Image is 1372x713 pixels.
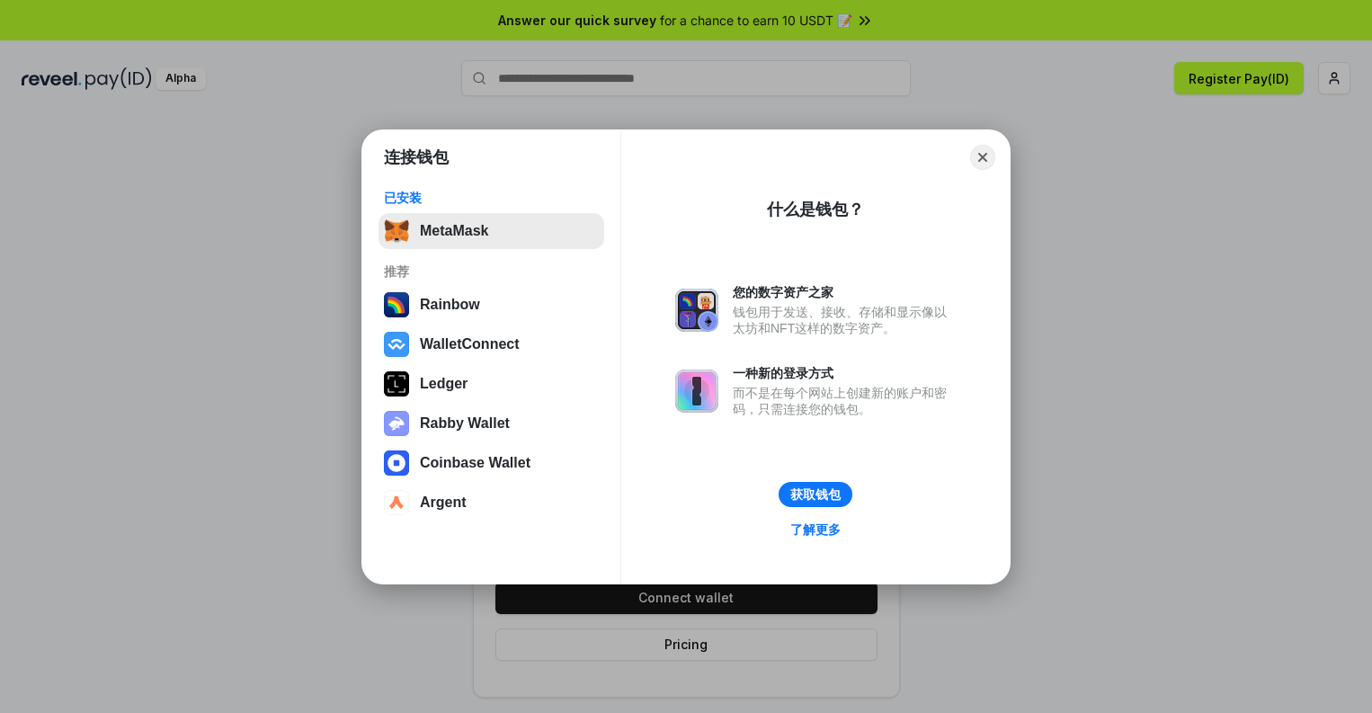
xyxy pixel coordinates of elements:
div: 推荐 [384,263,599,280]
img: svg+xml,%3Csvg%20width%3D%22120%22%20height%3D%22120%22%20viewBox%3D%220%200%20120%20120%22%20fil... [384,292,409,317]
img: svg+xml,%3Csvg%20width%3D%2228%22%20height%3D%2228%22%20viewBox%3D%220%200%2028%2028%22%20fill%3D... [384,450,409,476]
h1: 连接钱包 [384,147,449,168]
div: 已安装 [384,190,599,206]
div: Coinbase Wallet [420,455,530,471]
img: svg+xml,%3Csvg%20width%3D%2228%22%20height%3D%2228%22%20viewBox%3D%220%200%2028%2028%22%20fill%3D... [384,332,409,357]
img: svg+xml,%3Csvg%20fill%3D%22none%22%20height%3D%2233%22%20viewBox%3D%220%200%2035%2033%22%20width%... [384,218,409,244]
img: svg+xml,%3Csvg%20width%3D%2228%22%20height%3D%2228%22%20viewBox%3D%220%200%2028%2028%22%20fill%3D... [384,490,409,515]
div: Ledger [420,376,468,392]
button: Close [970,145,995,170]
img: svg+xml,%3Csvg%20xmlns%3D%22http%3A%2F%2Fwww.w3.org%2F2000%2Fsvg%22%20fill%3D%22none%22%20viewBox... [384,411,409,436]
button: Rabby Wallet [379,406,604,441]
div: 获取钱包 [790,486,841,503]
button: Ledger [379,366,604,402]
div: 您的数字资产之家 [733,284,956,300]
div: Argent [420,495,467,511]
div: 而不是在每个网站上创建新的账户和密码，只需连接您的钱包。 [733,385,956,417]
img: svg+xml,%3Csvg%20xmlns%3D%22http%3A%2F%2Fwww.w3.org%2F2000%2Fsvg%22%20fill%3D%22none%22%20viewBox... [675,289,718,332]
button: Argent [379,485,604,521]
div: MetaMask [420,223,488,239]
div: WalletConnect [420,336,520,352]
div: Rainbow [420,297,480,313]
button: 获取钱包 [779,482,852,507]
div: 什么是钱包？ [767,199,864,220]
div: 一种新的登录方式 [733,365,956,381]
button: Rainbow [379,287,604,323]
div: Rabby Wallet [420,415,510,432]
div: 钱包用于发送、接收、存储和显示像以太坊和NFT这样的数字资产。 [733,304,956,336]
button: MetaMask [379,213,604,249]
button: WalletConnect [379,326,604,362]
img: svg+xml,%3Csvg%20xmlns%3D%22http%3A%2F%2Fwww.w3.org%2F2000%2Fsvg%22%20fill%3D%22none%22%20viewBox... [675,370,718,413]
a: 了解更多 [780,518,851,541]
img: svg+xml,%3Csvg%20xmlns%3D%22http%3A%2F%2Fwww.w3.org%2F2000%2Fsvg%22%20width%3D%2228%22%20height%3... [384,371,409,397]
div: 了解更多 [790,521,841,538]
button: Coinbase Wallet [379,445,604,481]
